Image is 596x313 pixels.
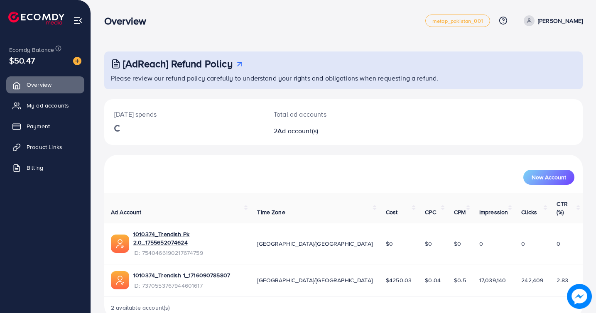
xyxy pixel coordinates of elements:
span: Ad account(s) [277,126,318,135]
img: ic-ads-acc.e4c84228.svg [111,235,129,253]
span: $0.5 [454,276,466,284]
span: Cost [386,208,398,216]
span: CTR (%) [557,200,567,216]
img: logo [8,12,64,24]
span: $0 [425,240,432,248]
span: $50.47 [9,54,35,66]
span: 2.83 [557,276,568,284]
a: Overview [6,76,84,93]
span: [GEOGRAPHIC_DATA]/[GEOGRAPHIC_DATA] [257,240,373,248]
span: 0 [521,240,525,248]
img: menu [73,16,83,25]
img: image [567,284,592,309]
a: metap_pakistan_001 [425,15,490,27]
span: Overview [27,81,52,89]
p: Total ad accounts [274,109,373,119]
span: metap_pakistan_001 [432,18,483,24]
p: Please review our refund policy carefully to understand your rights and obligations when requesti... [111,73,578,83]
a: [PERSON_NAME] [520,15,583,26]
span: 17,039,140 [479,276,506,284]
a: My ad accounts [6,97,84,114]
img: ic-ads-acc.e4c84228.svg [111,271,129,289]
span: 0 [557,240,560,248]
span: Billing [27,164,43,172]
h3: [AdReach] Refund Policy [123,58,233,70]
a: 1010374_Trendish Pk 2.0_1755652074624 [133,230,244,247]
span: $4250.03 [386,276,412,284]
span: ID: 7540466190217674759 [133,249,244,257]
span: ID: 7370553767944601617 [133,281,230,290]
span: Product Links [27,143,62,151]
img: image [73,57,81,65]
a: 1010374_Trendish 1_1716090785807 [133,271,230,279]
a: Product Links [6,139,84,155]
span: My ad accounts [27,101,69,110]
span: 0 [479,240,483,248]
span: $0.04 [425,276,441,284]
span: 242,409 [521,276,543,284]
span: Payment [27,122,50,130]
span: Clicks [521,208,537,216]
a: Payment [6,118,84,134]
h2: 2 [274,127,373,135]
span: Ecomdy Balance [9,46,54,54]
span: $0 [386,240,393,248]
span: 2 available account(s) [111,303,170,312]
span: $0 [454,240,461,248]
span: Time Zone [257,208,285,216]
span: New Account [532,174,566,180]
span: CPM [454,208,466,216]
span: [GEOGRAPHIC_DATA]/[GEOGRAPHIC_DATA] [257,276,373,284]
p: [PERSON_NAME] [538,16,583,26]
span: Impression [479,208,508,216]
span: CPC [425,208,436,216]
a: Billing [6,159,84,176]
h3: Overview [104,15,153,27]
p: [DATE] spends [114,109,254,119]
span: Ad Account [111,208,142,216]
button: New Account [523,170,574,185]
